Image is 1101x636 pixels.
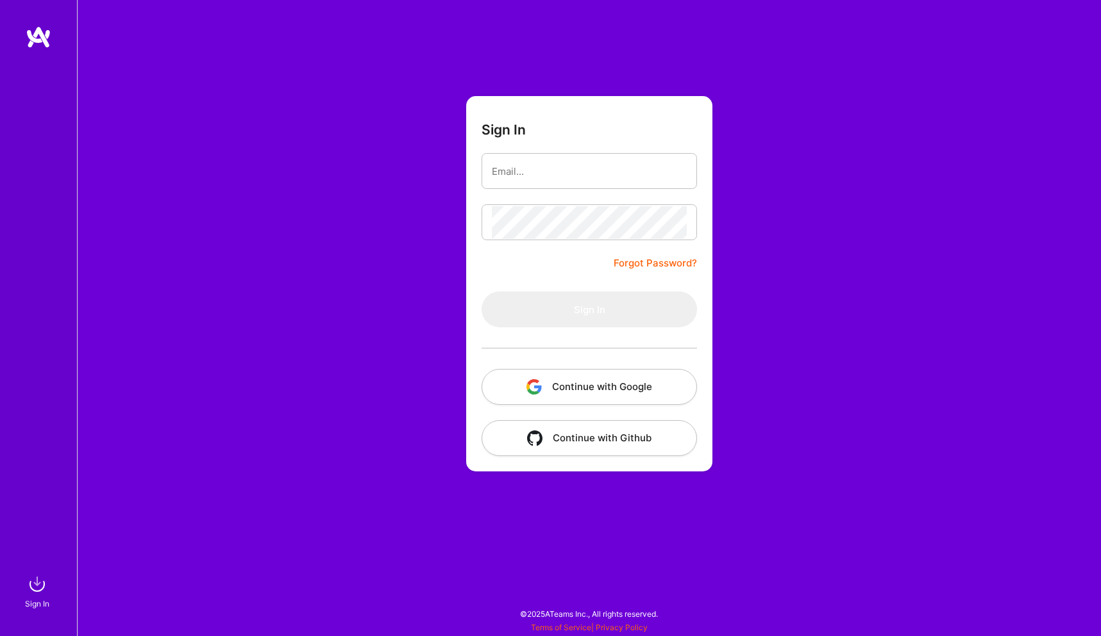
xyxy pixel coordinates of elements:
[596,623,648,632] a: Privacy Policy
[526,379,542,395] img: icon
[27,571,50,610] a: sign inSign In
[26,26,51,49] img: logo
[482,291,697,327] button: Sign In
[77,598,1101,630] div: © 2025 ATeams Inc., All rights reserved.
[531,623,591,632] a: Terms of Service
[25,597,49,610] div: Sign In
[482,122,526,138] h3: Sign In
[24,571,50,597] img: sign in
[614,256,697,271] a: Forgot Password?
[527,430,542,446] img: icon
[531,623,648,632] span: |
[482,420,697,456] button: Continue with Github
[482,369,697,405] button: Continue with Google
[492,155,687,188] input: Email...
